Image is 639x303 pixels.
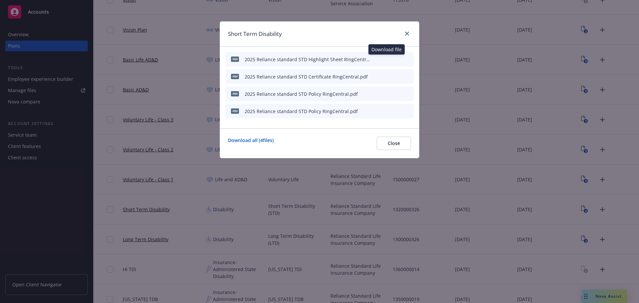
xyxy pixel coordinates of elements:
[231,108,239,113] span: pdf
[245,73,368,80] div: 2025 Reliance standard STD Certificate RingCentral.pdf
[406,108,411,115] button: archive file
[406,56,411,63] button: archive file
[228,30,282,38] h1: Short Term Disability
[394,73,400,80] button: preview file
[394,108,400,115] button: preview file
[231,91,239,96] span: pdf
[394,90,400,97] button: preview file
[384,90,389,97] button: download file
[403,30,411,38] a: close
[245,56,372,63] div: 2025 Reliance standard STD Highlight Sheet RingCentral, Inc.pdf
[384,73,389,80] button: download file
[388,140,400,146] span: Close
[377,137,411,150] button: Close
[384,108,389,115] button: download file
[394,56,400,63] button: preview file
[384,56,389,63] button: download file
[231,57,239,62] span: pdf
[231,74,239,79] span: pdf
[406,90,411,97] button: archive file
[368,44,405,55] div: Download file
[245,90,358,97] div: 2025 Reliance standard STD Policy RingCentral.pdf
[406,73,411,80] button: archive file
[228,137,274,150] a: Download all ( 4 files)
[245,108,358,115] div: 2025 Reliance standard STD Policy RingCentral.pdf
